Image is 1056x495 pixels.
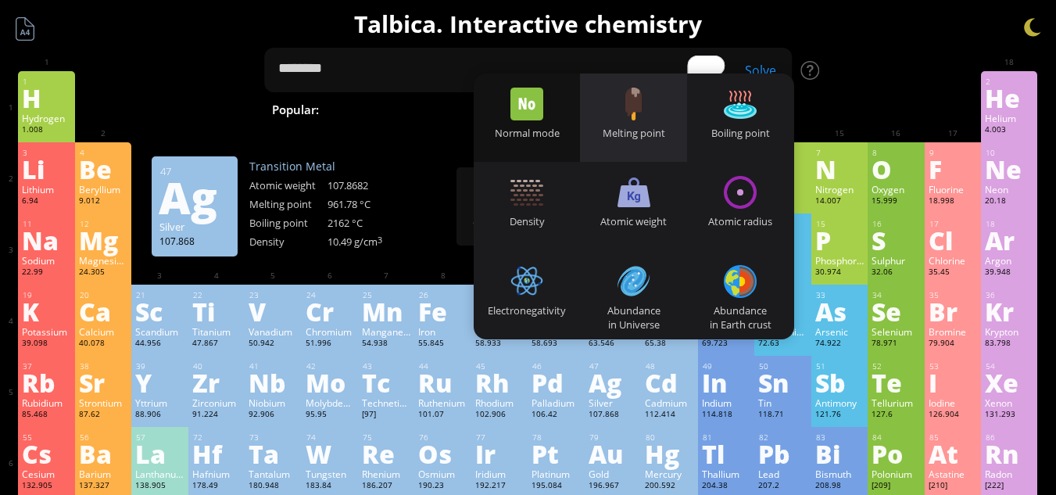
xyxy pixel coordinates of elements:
div: 57 [136,432,184,443]
div: 35 [929,290,977,300]
div: Y [135,370,184,395]
div: 55.845 [418,338,467,350]
div: 25 [363,290,410,300]
div: 77 [476,432,524,443]
div: 2 [986,77,1033,87]
div: Radon [985,468,1033,480]
div: 180.948 [249,480,297,493]
div: V [249,299,297,324]
div: Rubidium [22,396,70,409]
div: 47 [160,164,230,178]
div: Solve [714,62,792,79]
div: 22 [193,290,241,300]
div: Li [22,156,70,181]
div: 48 [646,361,693,371]
div: Cs [22,441,70,466]
div: 186.207 [362,480,410,493]
div: Astatine [929,468,977,480]
div: Sb [815,370,864,395]
div: 63.546 [589,338,637,350]
div: Os [418,441,467,466]
div: Tl [702,441,750,466]
div: Tc [362,370,410,395]
div: Mo [306,370,354,395]
div: 9 [929,148,977,158]
div: 14.007 [815,195,864,208]
div: 83 [816,432,864,443]
div: 20.18 [985,195,1033,208]
div: 961.78 °C [328,197,406,211]
div: 81 [703,432,750,443]
div: Gold [589,468,637,480]
div: 43 [363,361,410,371]
div: Melting point [580,126,687,140]
div: 131.293 [985,409,1033,421]
div: K [22,299,70,324]
div: Neon [985,183,1033,195]
div: Melting point [249,197,328,211]
div: Silver [159,220,230,234]
div: Pb [758,441,807,466]
div: 178.49 [192,480,241,493]
div: 49 [703,361,750,371]
div: Xenon [985,396,1033,409]
div: In [702,370,750,395]
div: 76 [419,432,467,443]
div: Potassium [22,325,70,338]
div: 107.8682 [328,178,406,192]
div: 10 [986,148,1033,158]
div: 102.906 [475,409,524,421]
div: Polonium [872,468,920,480]
div: Rhodium [475,396,524,409]
div: 190.23 [418,480,467,493]
div: Ir [475,441,524,466]
div: Sodium [22,254,70,267]
div: Lanthanum [135,468,184,480]
div: Bromine [929,325,977,338]
div: Arsenic [815,325,864,338]
div: Se [872,299,920,324]
div: 26 [419,290,467,300]
div: Vanadium [249,325,297,338]
div: 33 [816,290,864,300]
div: Molybdenum [306,396,354,409]
div: 1.008 [22,124,70,137]
div: Ru [418,370,467,395]
div: 22.99 [22,267,70,279]
div: 92.906 [249,409,297,421]
div: Lead [758,468,807,480]
div: 35.45 [929,267,977,279]
div: Bismuth [815,468,864,480]
div: 207.2 [758,480,807,493]
div: 6.94 [22,195,70,208]
div: 78 [532,432,580,443]
div: 107.868 [159,235,230,247]
div: Barium [79,468,127,480]
div: Tellurium [872,396,920,409]
h1: Talbica. Interactive chemistry [8,8,1048,40]
div: Abundance in Universe [580,303,687,332]
div: 107.868 [589,409,637,421]
div: Thallium [702,468,750,480]
div: Boiling point [249,216,328,230]
div: 2162 °C [328,216,406,230]
div: Magnesium [79,254,127,267]
div: Te [872,370,920,395]
div: 7 [816,148,864,158]
div: 79.904 [929,338,977,350]
div: 192.217 [475,480,524,493]
div: Rh [475,370,524,395]
div: Phosphorus [815,254,864,267]
div: Strontium [79,396,127,409]
div: 127.6 [872,409,920,421]
div: Cesium [22,468,70,480]
div: Mg [79,228,127,253]
div: Ta [249,441,297,466]
div: 47 [589,361,637,371]
div: He [985,85,1033,110]
div: Sc [135,299,184,324]
div: Rb [22,370,70,395]
div: [222] [985,480,1033,493]
div: 80 [646,432,693,443]
div: Po [872,441,920,466]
